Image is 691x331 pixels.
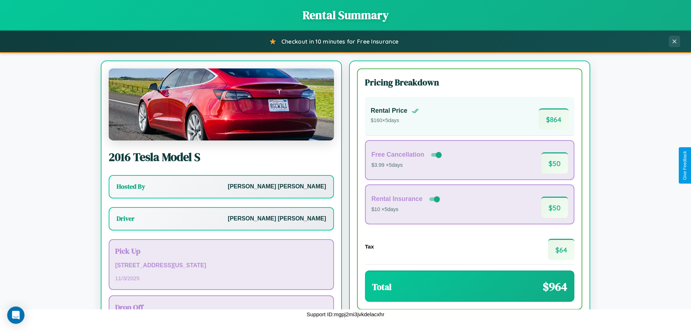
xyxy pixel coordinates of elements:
span: Checkout in 10 minutes for Free Insurance [281,38,398,45]
span: $ 864 [539,108,569,130]
h3: Pricing Breakdown [365,76,574,88]
p: $3.99 × 5 days [371,161,443,170]
h3: Driver [117,214,135,223]
p: [PERSON_NAME] [PERSON_NAME] [228,214,326,224]
p: $ 160 × 5 days [371,116,419,125]
h4: Rental Insurance [371,195,423,203]
span: $ 50 [541,152,568,174]
div: Open Intercom Messenger [7,307,24,324]
p: 11 / 3 / 2025 [115,273,328,283]
h2: 2016 Tesla Model S [109,149,334,165]
span: $ 64 [548,239,574,260]
span: $ 964 [543,279,567,295]
h3: Drop Off [115,302,328,312]
p: [STREET_ADDRESS][US_STATE] [115,260,328,271]
span: $ 50 [541,197,568,218]
h3: Pick Up [115,246,328,256]
h3: Hosted By [117,182,145,191]
h4: Free Cancellation [371,151,424,158]
img: Tesla Model S [109,68,334,140]
h4: Tax [365,243,374,250]
p: $10 × 5 days [371,205,441,214]
div: Give Feedback [682,151,687,180]
p: [PERSON_NAME] [PERSON_NAME] [228,182,326,192]
h3: Total [372,281,392,293]
p: Support ID: mgpj2mi3jvkdelacxhr [307,309,384,319]
h4: Rental Price [371,107,407,115]
h1: Rental Summary [7,7,684,23]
